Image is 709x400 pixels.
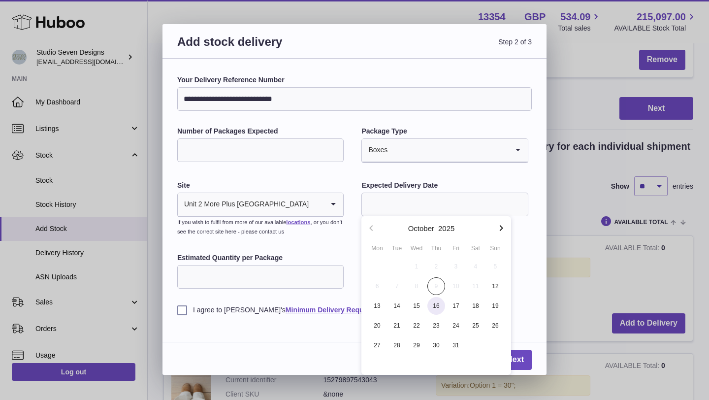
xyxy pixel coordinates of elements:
[426,335,446,355] button: 30
[426,244,446,253] div: Thu
[447,317,465,334] span: 24
[447,258,465,275] span: 3
[438,225,454,232] button: 2025
[446,335,466,355] button: 31
[408,225,434,232] button: October
[362,139,527,163] div: Search for option
[177,75,532,85] label: Your Delivery Reference Number
[387,316,407,335] button: 21
[426,276,446,296] button: 9
[367,276,387,296] button: 6
[368,277,386,295] span: 6
[407,316,426,335] button: 22
[407,335,426,355] button: 29
[177,127,344,136] label: Number of Packages Expected
[426,316,446,335] button: 23
[466,244,485,253] div: Sat
[408,336,425,354] span: 29
[388,336,406,354] span: 28
[388,139,508,162] input: Search for option
[408,317,425,334] span: 22
[466,296,485,316] button: 18
[467,277,484,295] span: 11
[427,277,445,295] span: 9
[427,297,445,315] span: 16
[177,219,342,234] small: If you wish to fulfil from more of our available , or you don’t see the correct site here - pleas...
[446,296,466,316] button: 17
[485,296,505,316] button: 19
[486,297,504,315] span: 19
[427,336,445,354] span: 30
[367,244,387,253] div: Mon
[447,277,465,295] span: 10
[467,258,484,275] span: 4
[408,277,425,295] span: 8
[407,244,426,253] div: Wed
[426,257,446,276] button: 2
[368,297,386,315] span: 13
[408,258,425,275] span: 1
[446,276,466,296] button: 10
[387,276,407,296] button: 7
[466,257,485,276] button: 4
[388,317,406,334] span: 21
[447,297,465,315] span: 17
[427,317,445,334] span: 23
[177,253,344,263] label: Estimated Quantity per Package
[177,181,344,190] label: Site
[177,305,532,315] label: I agree to [PERSON_NAME]'s
[486,258,504,275] span: 5
[446,257,466,276] button: 3
[387,244,407,253] div: Tue
[486,317,504,334] span: 26
[309,193,323,216] input: Search for option
[407,296,426,316] button: 15
[367,296,387,316] button: 13
[368,336,386,354] span: 27
[485,244,505,253] div: Sun
[177,34,354,61] h3: Add stock delivery
[485,257,505,276] button: 5
[466,316,485,335] button: 25
[467,297,484,315] span: 18
[178,193,343,217] div: Search for option
[354,34,532,61] span: Step 2 of 3
[178,193,309,216] span: Unit 2 More Plus [GEOGRAPHIC_DATA]
[427,258,445,275] span: 2
[367,335,387,355] button: 27
[407,257,426,276] button: 1
[467,317,484,334] span: 25
[426,296,446,316] button: 16
[286,219,310,225] a: locations
[485,276,505,296] button: 12
[361,181,528,190] label: Expected Delivery Date
[486,277,504,295] span: 12
[367,316,387,335] button: 20
[361,127,528,136] label: Package Type
[499,350,532,370] a: Next
[388,277,406,295] span: 7
[387,335,407,355] button: 28
[368,317,386,334] span: 20
[407,276,426,296] button: 8
[485,316,505,335] button: 26
[446,316,466,335] button: 24
[388,297,406,315] span: 14
[286,306,392,314] a: Minimum Delivery Requirements
[362,139,388,162] span: Boxes
[408,297,425,315] span: 15
[466,276,485,296] button: 11
[387,296,407,316] button: 14
[446,244,466,253] div: Fri
[447,336,465,354] span: 31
